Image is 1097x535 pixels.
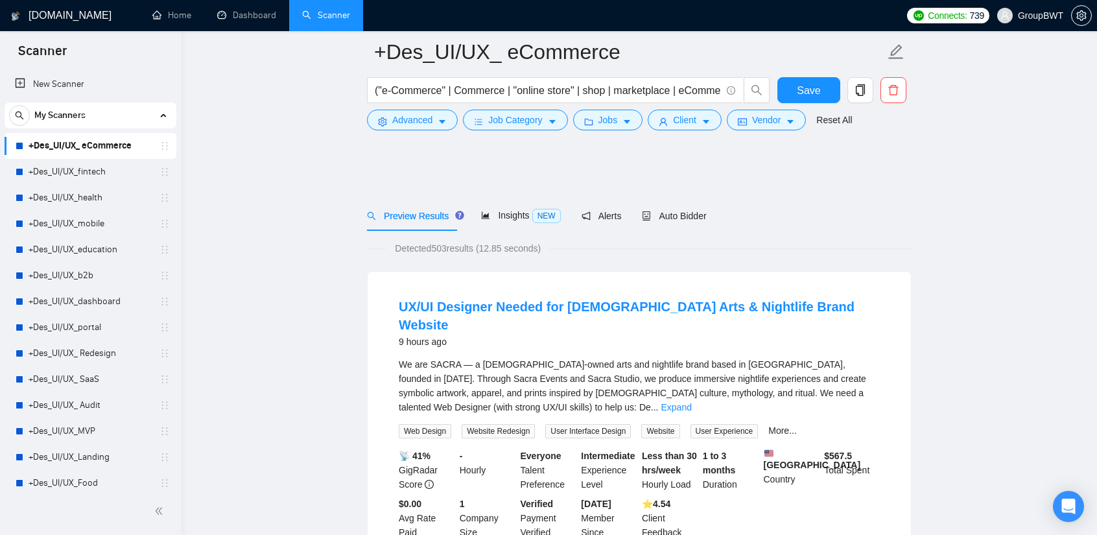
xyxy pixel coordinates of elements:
span: Detected 503 results (12.85 seconds) [386,241,550,256]
button: barsJob Categorycaret-down [463,110,567,130]
span: Preview Results [367,211,460,221]
span: Save [797,82,820,99]
span: holder [159,400,170,410]
a: setting [1071,10,1092,21]
a: New Scanner [15,71,166,97]
b: Intermediate [581,451,635,461]
input: Search Freelance Jobs... [375,82,721,99]
span: caret-down [702,117,711,126]
span: delete [881,84,906,96]
a: +Des_UI/UX_ Audit [29,392,152,418]
span: Job Category [488,113,542,127]
span: info-circle [425,480,434,489]
b: $0.00 [399,499,421,509]
b: 1 to 3 months [703,451,736,475]
a: +Des_UI/UX_education [29,237,152,263]
a: +Des_UI/UX_MVP [29,418,152,444]
img: upwork-logo.png [914,10,924,21]
a: homeHome [152,10,191,21]
a: dashboardDashboard [217,10,276,21]
a: +Des_UI/UX_Landing [29,444,152,470]
a: +Des_UI/UX_portal [29,315,152,340]
div: Experience Level [578,449,639,492]
span: user [659,117,668,126]
b: 1 [460,499,465,509]
a: +Des_UI/UX_Food [29,470,152,496]
span: area-chart [481,211,490,220]
span: setting [1072,10,1091,21]
button: delete [880,77,906,103]
div: Duration [700,449,761,492]
a: +Des_UI/UX_mobile [29,211,152,237]
a: +Des_UI/UX_ Redesign [29,340,152,366]
b: [DATE] [581,499,611,509]
span: holder [159,270,170,281]
span: holder [159,167,170,177]
button: setting [1071,5,1092,26]
button: copy [847,77,873,103]
input: Scanner name... [374,36,885,68]
span: Advanced [392,113,432,127]
span: 739 [970,8,984,23]
span: holder [159,348,170,359]
button: settingAdvancedcaret-down [367,110,458,130]
button: search [9,105,30,126]
button: idcardVendorcaret-down [727,110,806,130]
span: Website Redesign [462,424,535,438]
b: 📡 41% [399,451,431,461]
span: user [1000,11,1009,20]
a: +Des_UI/UX_fintech [29,159,152,185]
div: Open Intercom Messenger [1053,491,1084,522]
span: caret-down [548,117,557,126]
span: caret-down [622,117,631,126]
span: Jobs [598,113,618,127]
span: search [367,211,376,220]
a: More... [768,425,797,436]
div: We are SACRA — a [DEMOGRAPHIC_DATA]-owned arts and nightlife brand based in [GEOGRAPHIC_DATA], fo... [399,357,880,414]
span: Auto Bidder [642,211,706,221]
b: [GEOGRAPHIC_DATA] [764,449,861,470]
img: logo [11,6,20,27]
a: Reset All [816,113,852,127]
b: - [460,451,463,461]
span: Website [641,424,679,438]
b: Less than 30 hrs/week [642,451,697,475]
li: New Scanner [5,71,176,97]
div: Talent Preference [518,449,579,492]
span: holder [159,426,170,436]
span: caret-down [438,117,447,126]
span: Insights [481,210,560,220]
a: +Des_UI/UX_health [29,185,152,211]
span: holder [159,322,170,333]
span: Vendor [752,113,781,127]
span: holder [159,478,170,488]
span: notification [582,211,591,220]
span: edit [888,43,904,60]
div: Country [761,449,822,492]
span: User Experience [690,424,759,438]
span: NEW [532,209,561,223]
span: Scanner [8,42,77,69]
img: 🇺🇸 [764,449,773,458]
span: double-left [154,505,167,517]
div: 9 hours ago [399,334,880,350]
span: holder [159,219,170,229]
span: holder [159,141,170,151]
span: Connects: [928,8,967,23]
a: +Des_UI/UX_dashboard [29,289,152,315]
span: Alerts [582,211,622,221]
div: Total Spent [821,449,882,492]
span: holder [159,244,170,255]
span: Web Design [399,424,451,438]
span: holder [159,374,170,385]
span: bars [474,117,483,126]
span: ... [651,402,659,412]
span: Client [673,113,696,127]
div: Hourly Load [639,449,700,492]
span: setting [378,117,387,126]
span: search [10,111,29,120]
a: Expand [661,402,691,412]
div: GigRadar Score [396,449,457,492]
a: +Des_UI/UX_b2b [29,263,152,289]
span: My Scanners [34,102,86,128]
